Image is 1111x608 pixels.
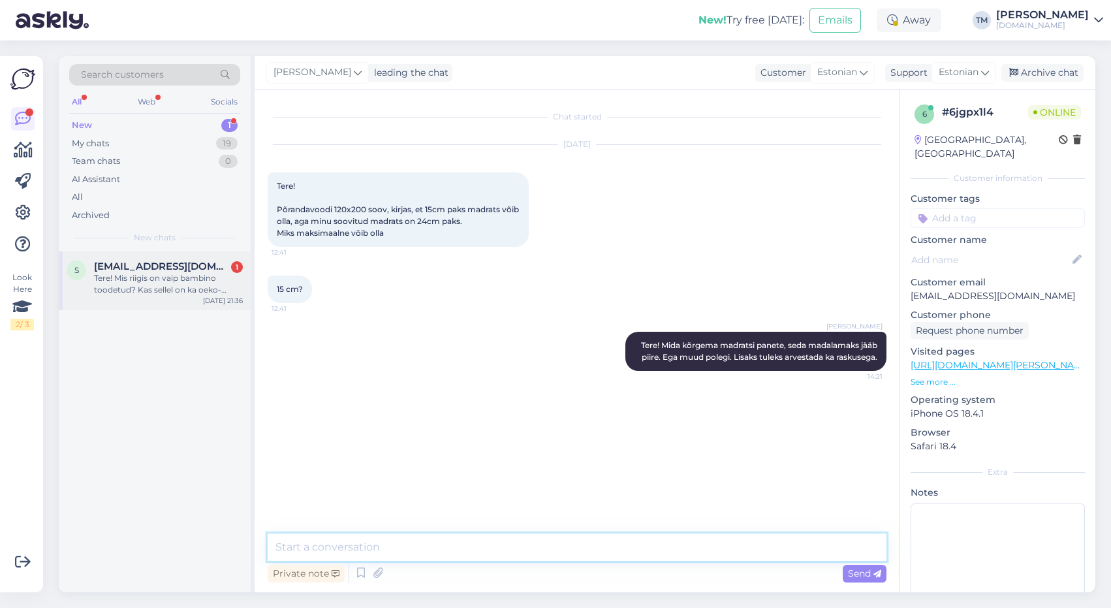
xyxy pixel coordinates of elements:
[135,93,158,110] div: Web
[911,376,1085,388] p: See more ...
[922,109,927,119] span: 6
[915,133,1059,161] div: [GEOGRAPHIC_DATA], [GEOGRAPHIC_DATA]
[74,265,79,275] span: S
[834,372,883,381] span: 14:21
[911,440,1085,453] p: Safari 18.4
[268,565,345,583] div: Private note
[755,66,806,80] div: Customer
[369,66,448,80] div: leading the chat
[911,276,1085,289] p: Customer email
[885,66,928,80] div: Support
[939,65,978,80] span: Estonian
[911,289,1085,303] p: [EMAIL_ADDRESS][DOMAIN_NAME]
[231,261,243,273] div: 1
[10,272,34,330] div: Look Here
[698,12,804,28] div: Try free [DATE]:
[1001,64,1084,82] div: Archive chat
[1028,105,1081,120] span: Online
[996,20,1089,31] div: [DOMAIN_NAME]
[203,296,243,306] div: [DATE] 21:36
[274,65,351,80] span: [PERSON_NAME]
[911,172,1085,184] div: Customer information
[817,65,857,80] span: Estonian
[996,10,1089,20] div: [PERSON_NAME]
[69,93,84,110] div: All
[72,191,83,204] div: All
[698,14,727,26] b: New!
[911,345,1085,359] p: Visited pages
[877,8,941,32] div: Away
[221,119,238,132] div: 1
[277,181,521,238] span: Tere! Põrandavoodi 120x200 soov, kirjas, et 15cm paks madrats võib olla, aga minu soovitud madrat...
[219,155,238,168] div: 0
[973,11,991,29] div: TM
[911,208,1085,228] input: Add a tag
[72,173,120,186] div: AI Assistant
[277,284,303,294] span: 15 cm?
[911,426,1085,440] p: Browser
[911,466,1085,478] div: Extra
[911,233,1085,247] p: Customer name
[942,104,1028,120] div: # 6jgpx1l4
[268,138,886,150] div: [DATE]
[10,319,34,330] div: 2 / 3
[826,321,883,331] span: [PERSON_NAME]
[911,359,1091,371] a: [URL][DOMAIN_NAME][PERSON_NAME]
[10,67,35,91] img: Askly Logo
[72,119,92,132] div: New
[911,253,1070,267] input: Add name
[268,111,886,123] div: Chat started
[911,308,1085,322] p: Customer phone
[911,393,1085,407] p: Operating system
[911,322,1029,340] div: Request phone number
[911,192,1085,206] p: Customer tags
[94,261,230,272] span: Signe.meidla123@gmail.com
[208,93,240,110] div: Socials
[272,248,321,257] span: 12:41
[72,209,110,222] div: Archived
[72,155,120,168] div: Team chats
[911,486,1085,500] p: Notes
[996,10,1103,31] a: [PERSON_NAME][DOMAIN_NAME]
[809,8,861,33] button: Emails
[911,407,1085,421] p: iPhone OS 18.4.1
[641,340,879,362] span: Tere! Mida kõrgema madratsi panete, seda madalamaks jääb piire. Ega muud polegi. Lisaks tuleks ar...
[94,272,243,296] div: Tere! Mis riigis on vaip bambino toodetud? Kas sellel on ka oeko-[PERSON_NAME]?
[272,304,321,313] span: 12:41
[72,137,109,150] div: My chats
[81,68,164,82] span: Search customers
[134,232,176,244] span: New chats
[848,568,881,579] span: Send
[216,137,238,150] div: 19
